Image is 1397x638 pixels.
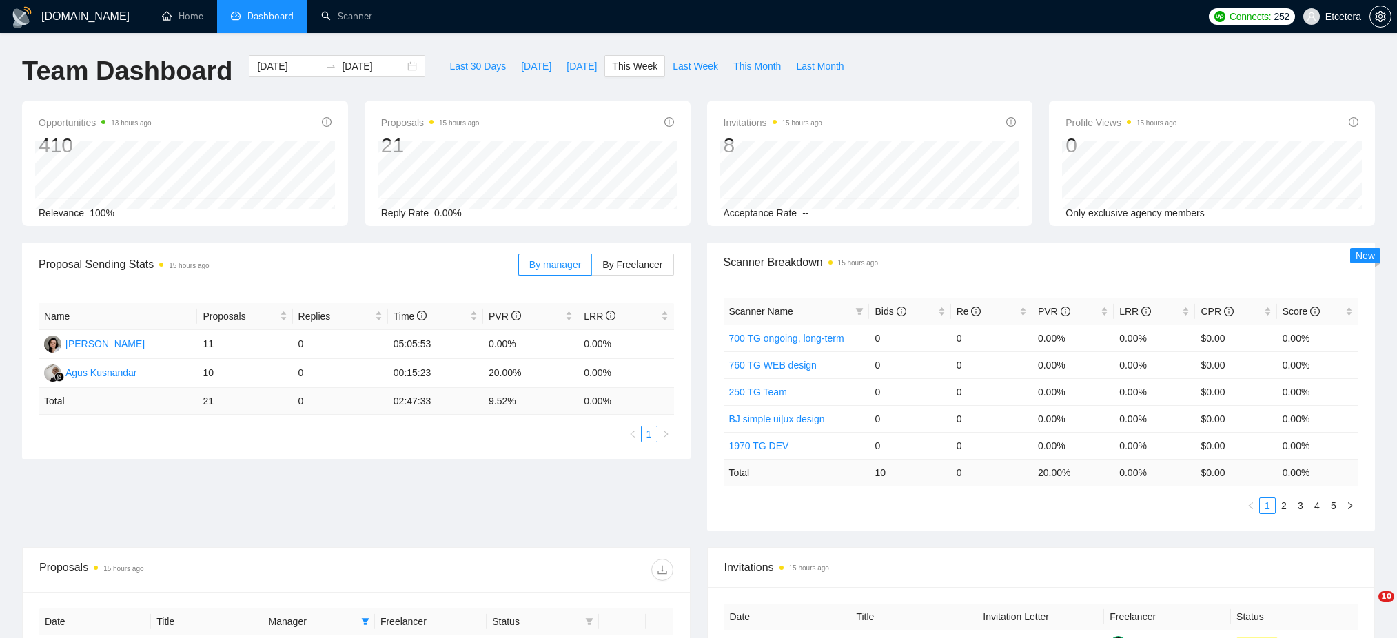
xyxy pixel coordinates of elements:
[559,55,604,77] button: [DATE]
[513,55,559,77] button: [DATE]
[1369,6,1391,28] button: setting
[1277,378,1358,405] td: 0.00%
[729,413,825,424] a: BJ simple ui|ux design
[1224,307,1234,316] span: info-circle
[662,430,670,438] span: right
[869,405,950,432] td: 0
[724,114,822,131] span: Invitations
[673,59,718,74] span: Last Week
[850,604,977,630] th: Title
[657,426,674,442] button: right
[1195,325,1276,351] td: $0.00
[1195,432,1276,459] td: $0.00
[971,307,981,316] span: info-circle
[789,564,829,572] time: 15 hours ago
[733,59,781,74] span: This Month
[951,405,1032,432] td: 0
[1292,497,1309,514] li: 3
[729,440,789,451] a: 1970 TG DEV
[1114,432,1195,459] td: 0.00%
[724,207,797,218] span: Acceptance Rate
[169,262,209,269] time: 15 hours ago
[665,55,726,77] button: Last Week
[151,608,263,635] th: Title
[1061,307,1070,316] span: info-circle
[624,426,641,442] button: left
[1277,351,1358,378] td: 0.00%
[1114,351,1195,378] td: 0.00%
[788,55,851,77] button: Last Month
[1032,325,1114,351] td: 0.00%
[1195,405,1276,432] td: $0.00
[1136,119,1176,127] time: 15 hours ago
[729,306,793,317] span: Scanner Name
[1141,307,1151,316] span: info-circle
[1038,306,1070,317] span: PVR
[197,330,292,359] td: 11
[1346,502,1354,510] span: right
[293,359,388,388] td: 0
[1114,405,1195,432] td: 0.00%
[263,608,375,635] th: Manager
[1201,306,1233,317] span: CPR
[1006,117,1016,127] span: info-circle
[585,617,593,626] span: filter
[724,559,1358,576] span: Invitations
[1032,459,1114,486] td: 20.00 %
[269,614,356,629] span: Manager
[1277,325,1358,351] td: 0.00%
[612,59,657,74] span: This Week
[1260,498,1275,513] a: 1
[358,611,372,632] span: filter
[957,306,981,317] span: Re
[1342,497,1358,514] button: right
[1277,405,1358,432] td: 0.00%
[44,336,61,353] img: TT
[977,604,1104,630] th: Invitation Letter
[869,325,950,351] td: 0
[838,259,878,267] time: 15 hours ago
[567,59,597,74] span: [DATE]
[664,117,674,127] span: info-circle
[293,303,388,330] th: Replies
[578,330,673,359] td: 0.00%
[1276,498,1292,513] a: 2
[1283,306,1320,317] span: Score
[11,6,33,28] img: logo
[606,311,615,320] span: info-circle
[1214,11,1225,22] img: upwork-logo.png
[1293,498,1308,513] a: 3
[103,565,143,573] time: 15 hours ago
[449,59,506,74] span: Last 30 Days
[1370,11,1391,22] span: setting
[1114,378,1195,405] td: 0.00%
[782,119,822,127] time: 15 hours ago
[483,388,578,415] td: 9.52 %
[197,388,292,415] td: 21
[197,359,292,388] td: 10
[483,330,578,359] td: 0.00%
[322,117,332,127] span: info-circle
[951,378,1032,405] td: 0
[489,311,521,322] span: PVR
[853,301,866,322] span: filter
[1325,497,1342,514] li: 5
[1195,459,1276,486] td: $ 0.00
[1032,378,1114,405] td: 0.00%
[1114,459,1195,486] td: 0.00 %
[1307,12,1316,21] span: user
[1378,591,1394,602] span: 10
[381,114,480,131] span: Proposals
[578,388,673,415] td: 0.00 %
[1276,497,1292,514] li: 2
[869,351,950,378] td: 0
[162,10,203,22] a: homeHome
[44,367,137,378] a: AKAgus Kusnandar
[1356,250,1375,261] span: New
[388,388,483,415] td: 02:47:33
[417,311,427,320] span: info-circle
[1277,459,1358,486] td: 0.00 %
[1342,497,1358,514] li: Next Page
[1350,591,1383,624] iframe: Intercom live chat
[642,426,657,442] a: 1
